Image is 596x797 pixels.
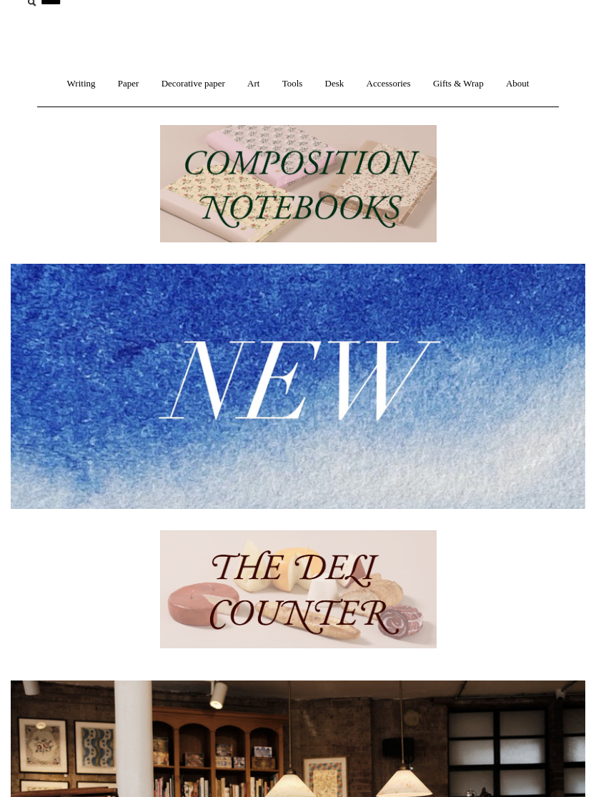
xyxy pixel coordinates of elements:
[496,65,540,103] a: About
[423,65,494,103] a: Gifts & Wrap
[152,65,235,103] a: Decorative paper
[160,125,437,243] img: 202302 Composition ledgers.jpg__PID:69722ee6-fa44-49dd-a067-31375e5d54ec
[315,65,354,103] a: Desk
[160,530,437,648] img: The Deli Counter
[57,65,106,103] a: Writing
[237,65,269,103] a: Art
[357,65,421,103] a: Accessories
[108,65,149,103] a: Paper
[272,65,313,103] a: Tools
[11,264,585,508] img: New.jpg__PID:f73bdf93-380a-4a35-bcfe-7823039498e1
